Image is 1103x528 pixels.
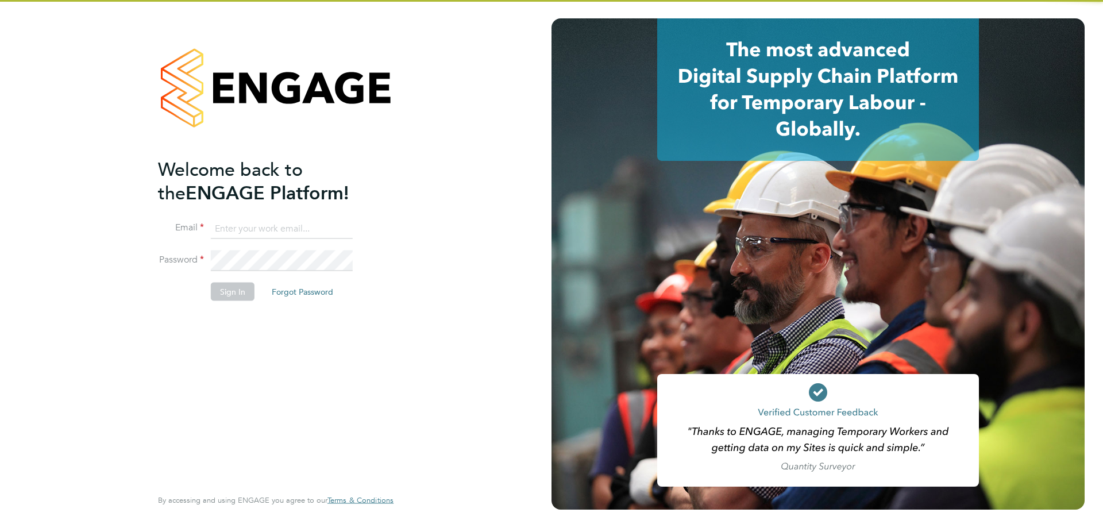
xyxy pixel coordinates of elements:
label: Password [158,254,204,266]
span: Terms & Conditions [327,495,394,505]
button: Sign In [211,283,254,301]
span: Welcome back to the [158,158,303,204]
h2: ENGAGE Platform! [158,157,382,205]
input: Enter your work email... [211,218,353,239]
button: Forgot Password [263,283,342,301]
a: Terms & Conditions [327,496,394,505]
span: By accessing and using ENGAGE you agree to our [158,495,394,505]
label: Email [158,222,204,234]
